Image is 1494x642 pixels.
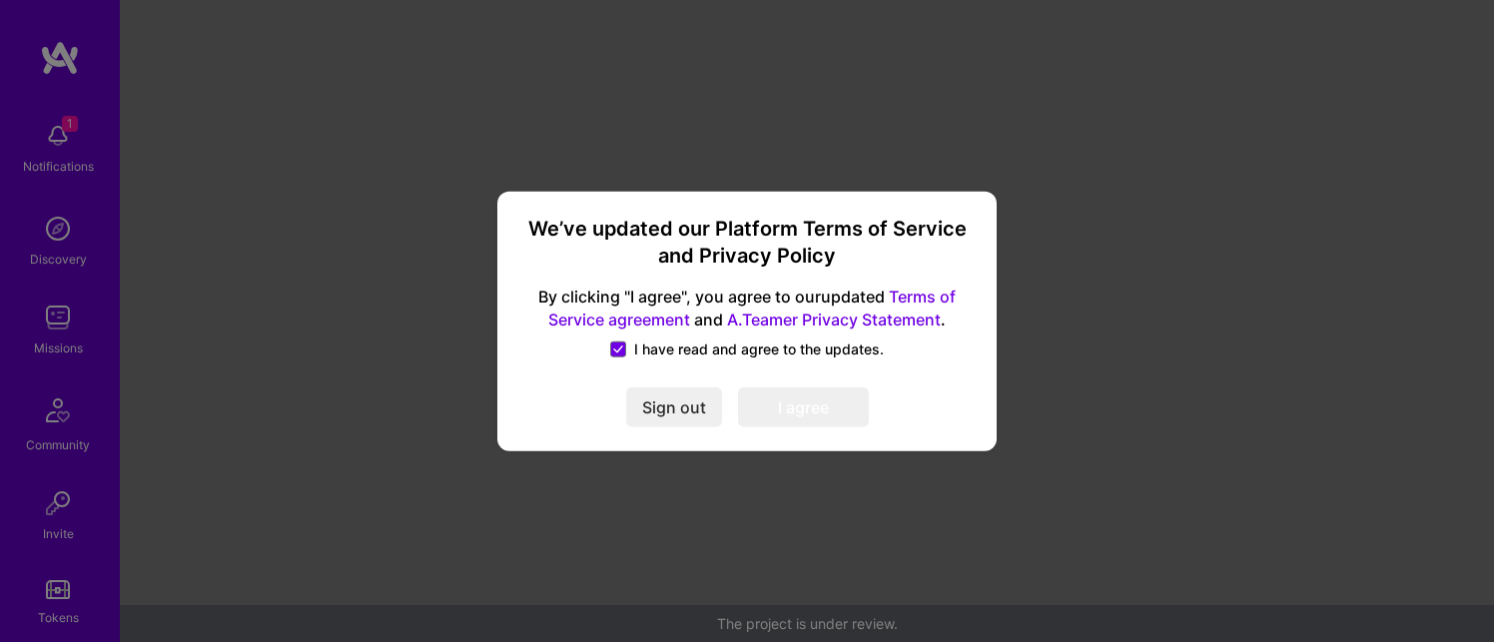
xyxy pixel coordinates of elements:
span: I have read and agree to the updates. [634,339,884,359]
a: A.Teamer Privacy Statement [727,310,941,329]
a: Terms of Service agreement [548,287,956,329]
span: By clicking "I agree", you agree to our updated and . [521,286,973,331]
button: I agree [738,387,869,427]
button: Sign out [626,387,722,427]
h3: We’ve updated our Platform Terms of Service and Privacy Policy [521,215,973,270]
